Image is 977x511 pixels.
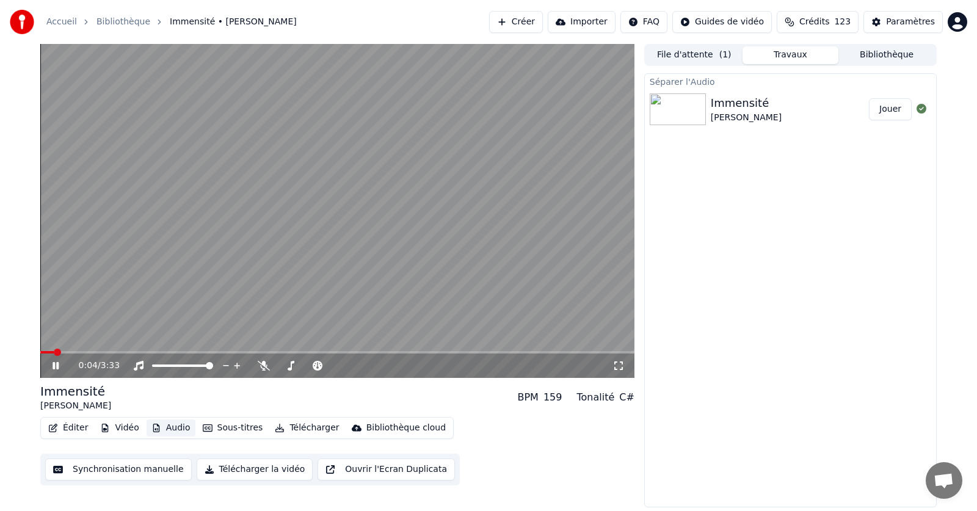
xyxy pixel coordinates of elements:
[645,74,936,89] div: Séparer l'Audio
[646,46,743,64] button: File d'attente
[838,46,935,64] button: Bibliothèque
[147,419,195,437] button: Audio
[620,11,667,33] button: FAQ
[834,16,851,28] span: 123
[517,390,538,405] div: BPM
[43,419,93,437] button: Éditer
[743,46,839,64] button: Travaux
[926,462,962,499] a: Ouvrir le chat
[101,360,120,372] span: 3:33
[270,419,344,437] button: Télécharger
[10,10,34,34] img: youka
[95,419,143,437] button: Vidéo
[711,95,782,112] div: Immensité
[318,458,455,480] button: Ouvrir l'Ecran Duplicata
[46,16,77,28] a: Accueil
[40,383,111,400] div: Immensité
[777,11,859,33] button: Crédits123
[198,419,268,437] button: Sous-titres
[40,400,111,412] div: [PERSON_NAME]
[46,16,297,28] nav: breadcrumb
[79,360,98,372] span: 0:04
[197,458,313,480] button: Télécharger la vidéo
[96,16,150,28] a: Bibliothèque
[366,422,446,434] div: Bibliothèque cloud
[886,16,935,28] div: Paramètres
[548,11,616,33] button: Importer
[799,16,829,28] span: Crédits
[79,360,108,372] div: /
[45,458,192,480] button: Synchronisation manuelle
[863,11,943,33] button: Paramètres
[711,112,782,124] div: [PERSON_NAME]
[672,11,772,33] button: Guides de vidéo
[719,49,732,61] span: ( 1 )
[543,390,562,405] div: 159
[869,98,912,120] button: Jouer
[170,16,297,28] span: Immensité • [PERSON_NAME]
[576,390,614,405] div: Tonalité
[619,390,634,405] div: C#
[489,11,543,33] button: Créer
